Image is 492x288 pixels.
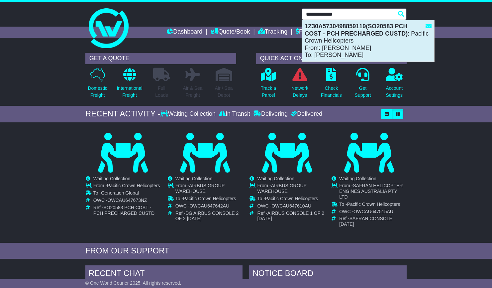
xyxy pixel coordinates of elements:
a: Tracking [258,27,287,38]
td: Ref - [257,211,324,222]
a: CheckFinancials [321,68,342,102]
span: Pacific Crown Helicopters [183,196,236,201]
div: RECENT ACTIVITY - [85,109,160,119]
td: Ref - [339,216,406,227]
a: DomesticFreight [87,68,107,102]
a: Dashboard [167,27,202,38]
p: Full Loads [153,85,170,99]
div: Delivering [252,110,289,118]
td: OWC - [257,203,324,211]
span: Waiting Collection [257,176,294,181]
span: OWCAU647642AU [189,203,229,209]
div: NOTICE BOARD [249,265,407,283]
td: From - [257,183,324,196]
p: Track a Parcel [261,85,276,99]
strong: 1Z30A5730498859119(SO20583 PCH COST - PCH PRECHARGED CUSTD) [305,23,408,37]
span: OWCAU647610AU [271,203,311,209]
span: © One World Courier 2025. All rights reserved. [85,280,181,286]
span: Pacific Crown Helicopters [347,202,400,207]
a: NetworkDelays [291,68,309,102]
td: To - [257,196,324,203]
span: AIRBUS GROUP WAREHOUSE [257,183,306,194]
span: SO20583 PCH COST - PCH PRECHARGED CUSTD [93,205,154,216]
span: AIRBUS CONSOLE 1 OF 2 [DATE] [257,211,324,221]
td: OWC - [93,198,160,205]
p: Air & Sea Freight [183,85,202,99]
span: OWCAU647673NZ [108,198,147,203]
span: Waiting Collection [93,176,131,181]
div: Waiting Collection [160,110,217,118]
span: SAFRAN HELICOPTER ENGINES AUSTRALIA PTY LTD [339,183,403,200]
a: AccountSettings [386,68,403,102]
p: Check Financials [321,85,342,99]
td: From - [93,183,160,190]
div: GET A QUOTE [85,53,236,64]
div: QUICK ACTIONS [256,53,407,64]
p: Domestic Freight [88,85,107,99]
div: In Transit [217,110,252,118]
td: Ref - [93,205,160,216]
div: RECENT CHAT [85,265,243,283]
span: Waiting Collection [175,176,213,181]
span: OWCAU647515AU [353,209,393,214]
a: Quote/Book [211,27,250,38]
a: InternationalFreight [116,68,143,102]
p: Air / Sea Depot [215,85,233,99]
td: Ref - [175,211,243,222]
span: Pacific Crown Helicopters [265,196,318,201]
p: Get Support [355,85,371,99]
div: : Pacific Crown Helicopters From: [PERSON_NAME] To: [PERSON_NAME] [302,20,434,62]
td: From - [339,183,406,201]
span: Generation Global [101,190,139,196]
a: Track aParcel [260,68,276,102]
td: From - [175,183,243,196]
div: Delivered [289,110,322,118]
p: International Freight [117,85,142,99]
span: DG AIRBUS CONSOLE 2 OF 2 [DATE] [175,211,239,221]
td: OWC - [175,203,243,211]
td: To - [175,196,243,203]
td: To - [339,202,406,209]
p: Account Settings [386,85,403,99]
span: SAFRAN CONSOLE [DATE] [339,216,392,227]
a: Financials [296,27,326,38]
td: OWC - [339,209,406,216]
td: To - [93,190,160,198]
div: FROM OUR SUPPORT [85,246,407,256]
span: Pacific Crown Helicopters [107,183,160,188]
span: Waiting Collection [339,176,376,181]
a: GetSupport [354,68,371,102]
p: Network Delays [291,85,308,99]
span: AIRBUS GROUP WAREHOUSE [175,183,225,194]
